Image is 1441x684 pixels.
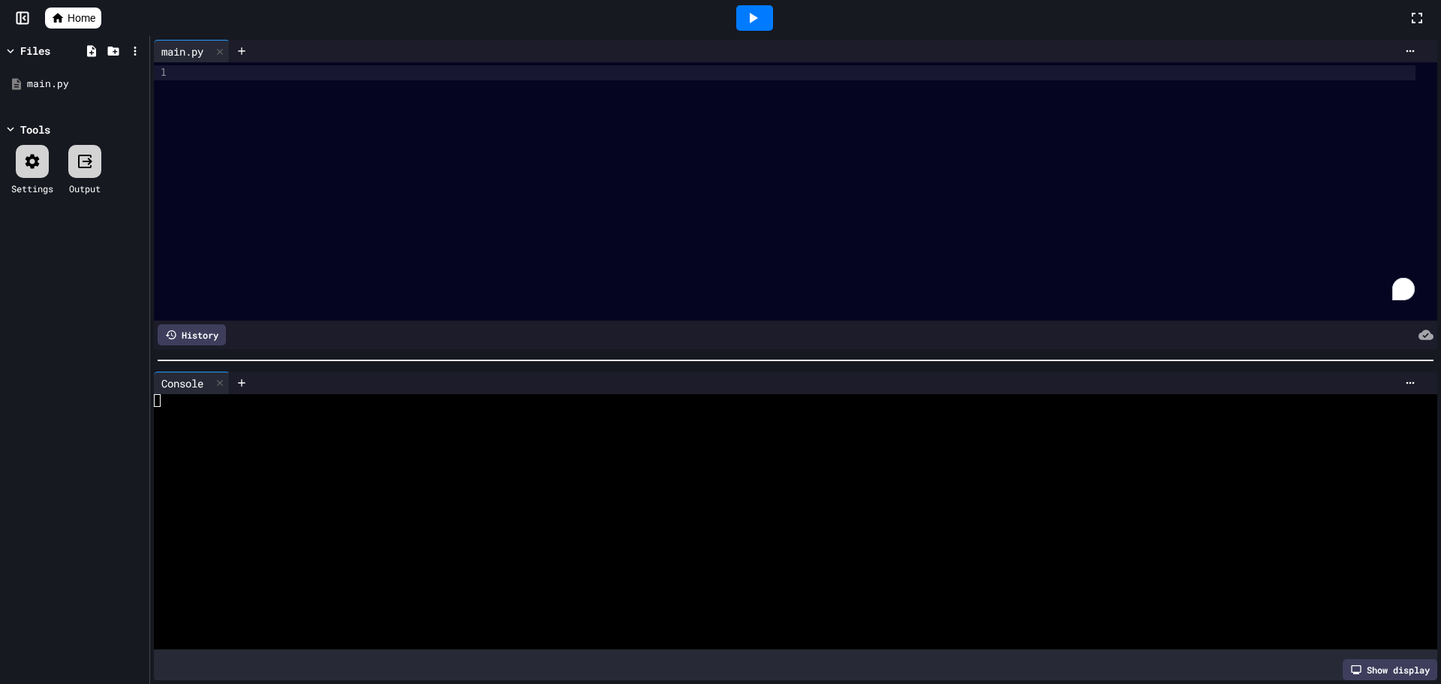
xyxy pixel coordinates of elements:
[27,77,144,92] div: main.py
[154,375,211,391] div: Console
[20,43,50,59] div: Files
[45,8,101,29] a: Home
[11,182,53,195] div: Settings
[154,372,230,394] div: Console
[158,324,226,345] div: History
[20,122,50,137] div: Tools
[1343,659,1437,680] div: Show display
[176,62,1437,321] div: To enrich screen reader interactions, please activate Accessibility in Grammarly extension settings
[69,182,101,195] div: Output
[68,11,95,26] span: Home
[154,65,169,80] div: 1
[154,40,230,62] div: main.py
[154,44,211,59] div: main.py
